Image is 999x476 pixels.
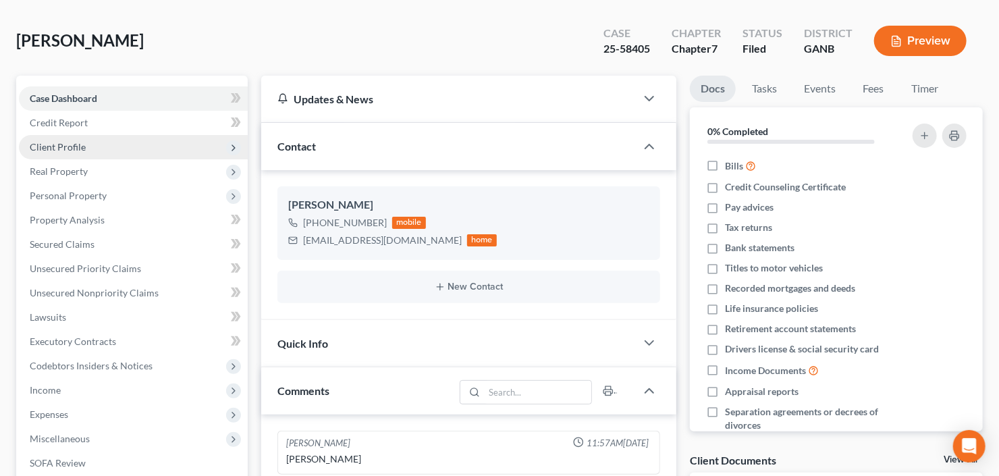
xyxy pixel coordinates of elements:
div: [PERSON_NAME] [286,452,651,466]
span: Comments [277,384,329,397]
div: District [804,26,853,41]
span: Titles to motor vehicles [725,261,823,275]
a: Tasks [741,76,788,102]
span: Life insurance policies [725,302,818,315]
span: Unsecured Nonpriority Claims [30,287,159,298]
div: Updates & News [277,92,620,106]
a: Lawsuits [19,305,248,329]
a: Property Analysis [19,208,248,232]
div: [EMAIL_ADDRESS][DOMAIN_NAME] [303,234,462,247]
a: SOFA Review [19,451,248,475]
div: home [467,234,497,246]
button: New Contact [288,282,649,292]
span: SOFA Review [30,457,86,469]
div: Filed [742,41,782,57]
span: Contact [277,140,316,153]
a: Timer [900,76,949,102]
span: Tax returns [725,221,772,234]
a: Case Dashboard [19,86,248,111]
span: Bank statements [725,241,794,255]
span: Drivers license & social security card [725,342,879,356]
div: Client Documents [690,453,776,467]
button: Preview [874,26,967,56]
span: Income [30,384,61,396]
span: Income Documents [725,364,806,377]
span: Bills [725,159,743,173]
span: Appraisal reports [725,385,799,398]
input: Search... [485,381,592,404]
span: [PERSON_NAME] [16,30,144,50]
span: Retirement account statements [725,322,856,336]
span: Separation agreements or decrees of divorces [725,405,898,432]
span: Client Profile [30,141,86,153]
a: Events [793,76,846,102]
div: [PHONE_NUMBER] [303,216,387,230]
span: Recorded mortgages and deeds [725,282,855,295]
span: Expenses [30,408,68,420]
span: Secured Claims [30,238,94,250]
a: Docs [690,76,736,102]
strong: 0% Completed [707,126,768,137]
span: Property Analysis [30,214,105,226]
a: Unsecured Priority Claims [19,257,248,281]
div: 25-58405 [603,41,650,57]
span: Real Property [30,165,88,177]
span: Pay advices [725,201,774,214]
span: 7 [711,42,718,55]
a: Unsecured Nonpriority Claims [19,281,248,305]
span: Credit Counseling Certificate [725,180,846,194]
span: 11:57AM[DATE] [587,437,649,450]
span: Miscellaneous [30,433,90,444]
span: Lawsuits [30,311,66,323]
a: Fees [852,76,895,102]
span: Credit Report [30,117,88,128]
a: Secured Claims [19,232,248,257]
span: Case Dashboard [30,92,97,104]
div: Open Intercom Messenger [953,430,986,462]
div: GANB [804,41,853,57]
div: [PERSON_NAME] [286,437,350,450]
a: View All [944,455,977,465]
span: Executory Contracts [30,336,116,347]
a: Credit Report [19,111,248,135]
div: Chapter [672,26,721,41]
div: Chapter [672,41,721,57]
a: Executory Contracts [19,329,248,354]
span: Codebtors Insiders & Notices [30,360,153,371]
div: mobile [392,217,426,229]
div: Case [603,26,650,41]
span: Quick Info [277,337,328,350]
div: Status [742,26,782,41]
span: Personal Property [30,190,107,201]
span: Unsecured Priority Claims [30,263,141,274]
div: [PERSON_NAME] [288,197,649,213]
